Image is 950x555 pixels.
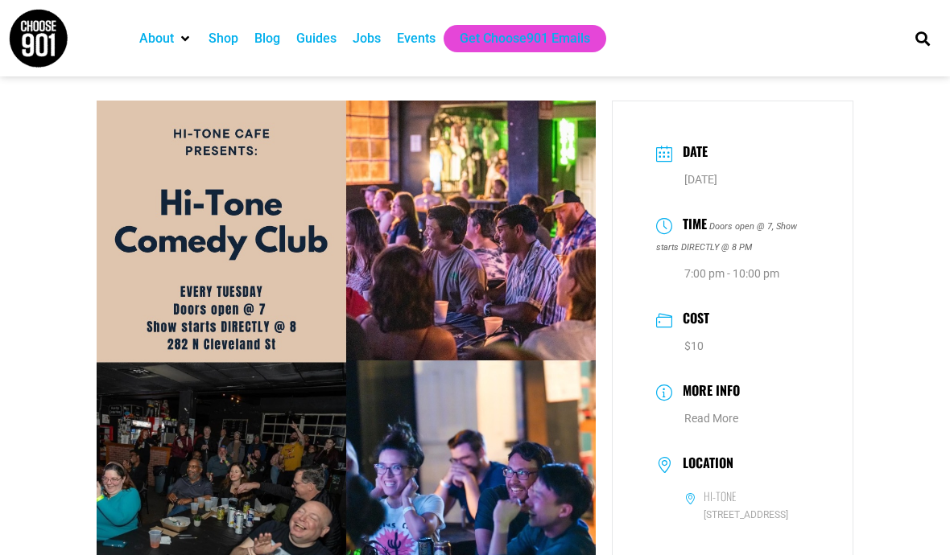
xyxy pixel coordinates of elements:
[675,308,709,331] h3: Cost
[131,25,888,52] nav: Main nav
[656,221,797,253] i: Doors open @ 7, Show starts DIRECTLY @ 8 PM
[675,455,733,475] h3: Location
[254,29,280,48] a: Blog
[296,29,337,48] a: Guides
[684,267,779,280] abbr: 7:00 pm - 10:00 pm
[675,142,708,165] h3: Date
[684,412,738,425] a: Read More
[460,29,590,48] a: Get Choose901 Emails
[909,25,936,51] div: Search
[656,336,809,356] dd: $10
[139,29,174,48] a: About
[209,29,238,48] a: Shop
[131,25,200,52] div: About
[704,489,737,504] h6: Hi-Tone
[397,29,436,48] a: Events
[684,508,809,523] span: [STREET_ADDRESS]
[675,214,707,237] h3: Time
[353,29,381,48] a: Jobs
[684,173,717,186] span: [DATE]
[675,380,740,404] h3: More Info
